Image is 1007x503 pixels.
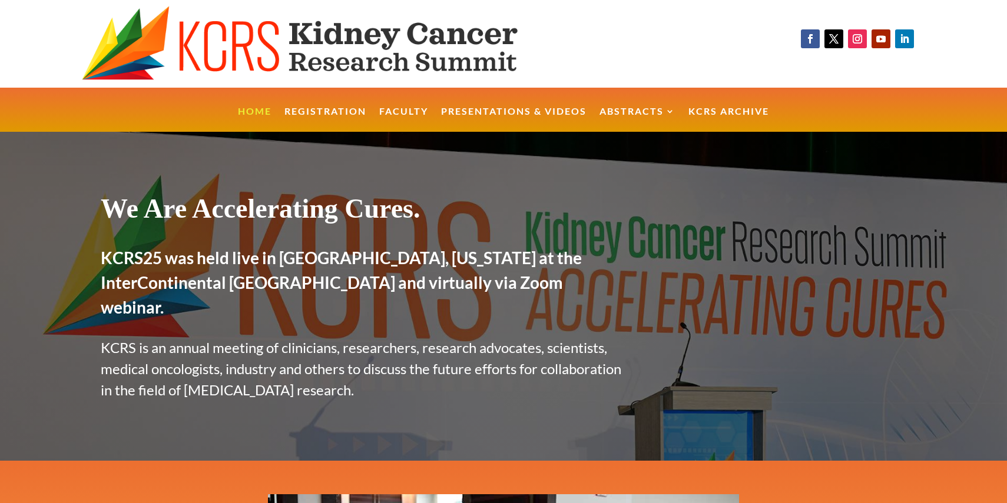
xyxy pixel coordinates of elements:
[824,29,843,48] a: Follow on X
[101,245,623,325] h2: KCRS25 was held live in [GEOGRAPHIC_DATA], [US_STATE] at the InterContinental [GEOGRAPHIC_DATA] a...
[101,337,623,401] p: KCRS is an annual meeting of clinicians, researchers, research advocates, scientists, medical onc...
[238,107,271,132] a: Home
[441,107,587,132] a: Presentations & Videos
[82,6,571,82] img: KCRS generic logo wide
[284,107,366,132] a: Registration
[688,107,769,132] a: KCRS Archive
[872,29,890,48] a: Follow on Youtube
[599,107,675,132] a: Abstracts
[801,29,820,48] a: Follow on Facebook
[101,192,623,231] h1: We Are Accelerating Cures.
[379,107,428,132] a: Faculty
[895,29,914,48] a: Follow on LinkedIn
[848,29,867,48] a: Follow on Instagram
